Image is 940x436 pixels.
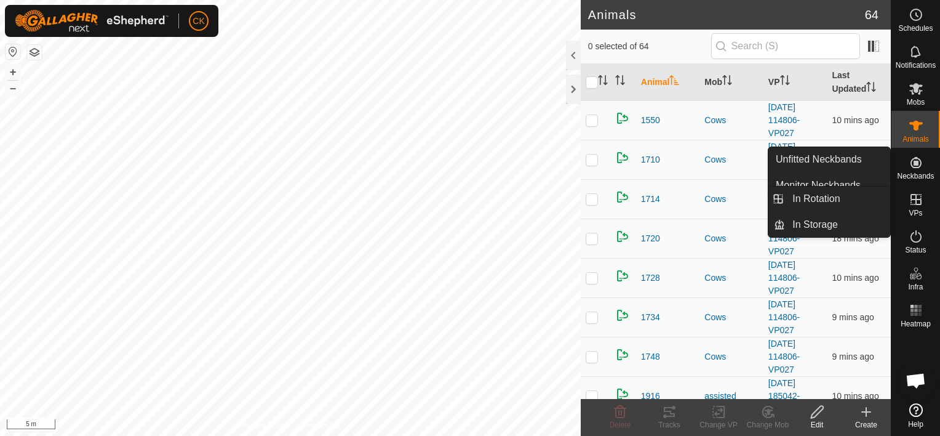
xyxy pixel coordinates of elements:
[908,421,923,428] span: Help
[832,233,878,243] span: 9 Sept 2025, 6:55 pm
[842,419,891,430] div: Create
[636,64,700,101] th: Animal
[615,347,630,362] img: returning on
[615,308,630,323] img: returning on
[866,84,876,94] p-sorticon: Activate to sort
[610,421,631,429] span: Delete
[704,193,759,206] div: Cows
[588,7,865,22] h2: Animals
[6,65,20,79] button: +
[785,212,890,237] a: In Storage
[722,77,732,87] p-sorticon: Activate to sort
[909,209,922,217] span: VPs
[743,419,792,430] div: Change Mob
[768,142,800,177] a: [DATE] 114806-VP027
[902,135,929,143] span: Animals
[768,339,800,374] a: [DATE] 114806-VP027
[641,232,660,245] span: 1720
[615,229,630,244] img: returning on
[27,45,42,60] button: Map Layers
[768,220,800,256] a: [DATE] 114806-VP027
[615,190,630,204] img: returning on
[588,40,711,53] span: 0 selected of 64
[768,187,890,211] li: In Rotation
[827,64,891,101] th: Last Updated
[193,15,204,28] span: CK
[704,114,759,127] div: Cows
[832,312,874,322] span: 9 Sept 2025, 7:04 pm
[785,187,890,211] a: In Rotation
[615,77,625,87] p-sorticon: Activate to sort
[704,350,759,363] div: Cows
[768,260,800,296] a: [DATE] 114806-VP027
[896,62,936,69] span: Notifications
[768,212,890,237] li: In Storage
[768,378,800,414] a: [DATE] 185042-VP001
[832,273,878,283] span: 9 Sept 2025, 7:03 pm
[897,172,934,180] span: Neckbands
[615,111,630,126] img: returning on
[704,311,759,324] div: Cows
[615,150,630,165] img: returning on
[303,420,339,431] a: Contact Us
[832,352,874,361] span: 9 Sept 2025, 7:04 pm
[768,102,800,138] a: [DATE] 114806-VP027
[641,272,660,285] span: 1728
[669,77,679,87] p-sorticon: Activate to sort
[704,153,759,166] div: Cows
[704,232,759,245] div: Cows
[865,6,878,24] span: 64
[242,420,288,431] a: Privacy Policy
[641,350,660,363] span: 1748
[776,152,862,167] span: Unfitted Neckbands
[898,25,933,32] span: Schedules
[615,387,630,402] img: returning on
[6,44,20,59] button: Reset Map
[15,10,169,32] img: Gallagher Logo
[792,419,842,430] div: Edit
[891,398,940,433] a: Help
[763,64,827,101] th: VP
[598,77,608,87] p-sorticon: Activate to sort
[694,419,743,430] div: Change VP
[768,173,890,198] a: Monitor Neckbands
[641,311,660,324] span: 1734
[908,283,923,291] span: Infra
[699,64,763,101] th: Mob
[711,33,860,59] input: Search (S)
[898,362,934,399] div: Open chat
[615,268,630,283] img: returning on
[641,390,660,403] span: 1916
[768,147,890,172] a: Unfitted Neckbands
[641,193,660,206] span: 1714
[645,419,694,430] div: Tracks
[768,299,800,335] a: [DATE] 114806-VP027
[6,81,20,95] button: –
[704,272,759,285] div: Cows
[832,391,878,401] span: 9 Sept 2025, 7:03 pm
[792,192,840,206] span: In Rotation
[641,114,660,127] span: 1550
[832,115,878,125] span: 9 Sept 2025, 7:03 pm
[792,217,838,232] span: In Storage
[901,320,931,328] span: Heatmap
[704,390,759,403] div: assisted
[641,153,660,166] span: 1710
[780,77,790,87] p-sorticon: Activate to sort
[905,246,926,254] span: Status
[776,178,861,193] span: Monitor Neckbands
[907,99,925,106] span: Mobs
